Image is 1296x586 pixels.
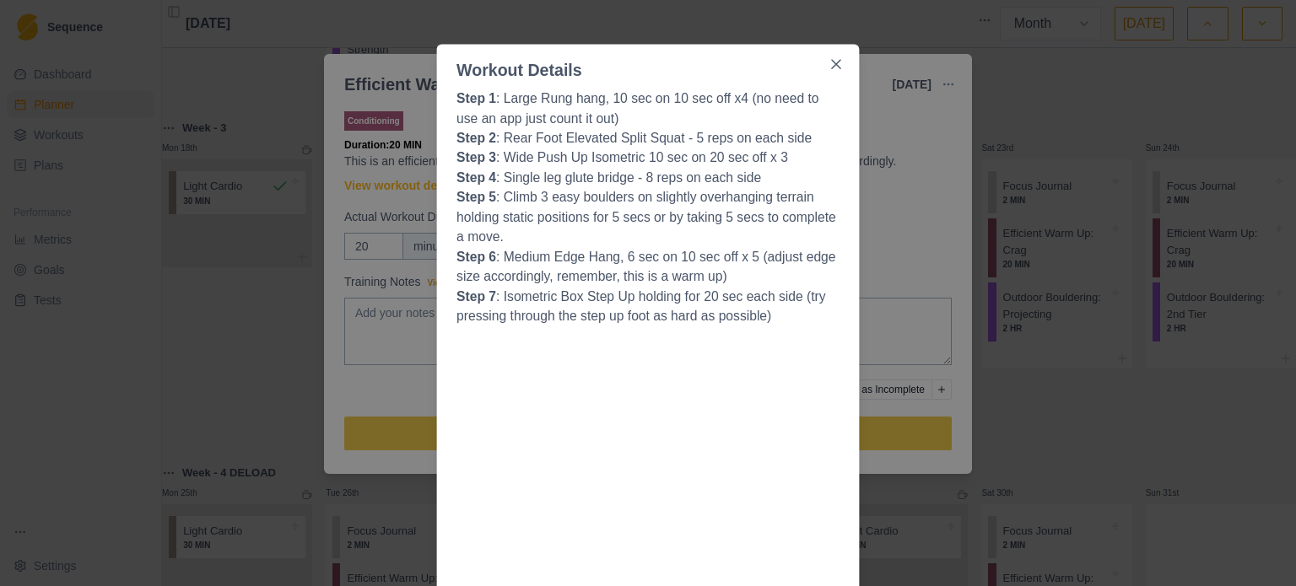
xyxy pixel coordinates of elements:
[456,168,840,187] p: : Single leg glute bridge - 8 reps on each side
[456,191,496,205] strong: Step 5
[456,170,496,185] strong: Step 4
[456,89,840,128] p: : Large Rung hang, 10 sec on 10 sec off x4 (no need to use an app just count it out)
[456,128,840,148] p: : Rear Foot Elevated Split Squat - 5 reps on each side
[456,91,496,105] strong: Step 1
[456,289,496,304] strong: Step 7
[456,148,840,168] p: : Wide Push Up Isometric 10 sec on 20 sec off x 3
[456,131,496,145] strong: Step 2
[456,188,840,247] p: : Climb 3 easy boulders on slightly overhanging terrain holding static positions for 5 secs or by...
[456,287,840,326] p: : Isometric Box Step Up holding for 20 sec each side (try pressing through the step up foot as ha...
[456,247,840,287] p: : Medium Edge Hang, 6 sec on 10 sec off x 5 (adjust edge size accordingly, remember, this is a wa...
[456,250,496,264] strong: Step 6
[823,51,849,77] button: Close
[437,45,860,83] header: Workout Details
[456,151,496,165] strong: Step 3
